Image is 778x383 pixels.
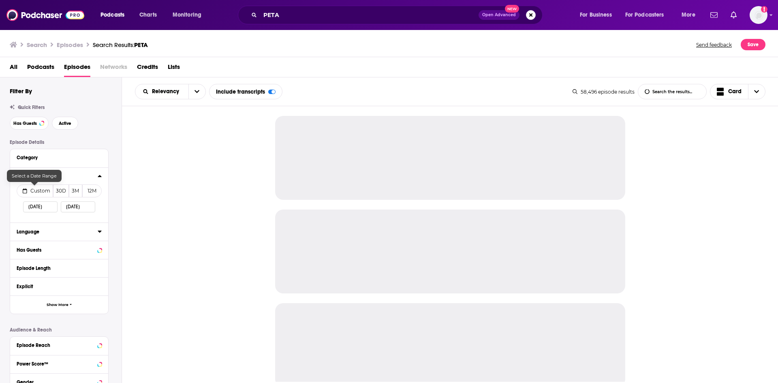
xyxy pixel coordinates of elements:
[47,303,68,307] span: Show More
[82,184,102,197] button: 12M
[64,60,90,77] a: Episodes
[505,5,519,13] span: New
[95,9,135,21] button: open menu
[52,117,78,130] button: Active
[17,284,96,289] div: Explicit
[260,9,479,21] input: Search podcasts, credits, & more...
[682,9,695,21] span: More
[17,226,98,236] button: Language
[17,265,96,271] div: Episode Length
[137,60,158,77] a: Credits
[17,229,92,235] div: Language
[10,139,109,145] p: Episode Details
[135,89,188,94] button: open menu
[482,13,516,17] span: Open Advanced
[17,152,102,163] button: Category
[173,9,201,21] span: Monitoring
[23,201,58,212] input: Start Date
[17,281,102,291] button: Explicit
[6,7,84,23] img: Podchaser - Follow, Share and Rate Podcasts
[10,60,17,77] a: All
[13,121,37,126] span: Has Guests
[134,41,148,49] span: PETA
[17,359,102,369] button: Power Score™
[761,6,767,13] svg: Add a profile image
[750,6,767,24] img: User Profile
[17,244,102,255] button: Has Guests
[134,9,162,21] a: Charts
[27,60,54,77] a: Podcasts
[209,84,282,99] div: Include transcripts
[710,84,766,99] button: Choose View
[17,184,53,197] button: Custom
[10,327,109,333] p: Audience & Reach
[100,9,124,21] span: Podcasts
[61,201,95,212] input: End Date
[69,184,83,197] button: 3M
[580,9,612,21] span: For Business
[17,342,95,348] div: Episode Reach
[10,117,49,130] button: Has Guests
[741,39,765,50] button: Save
[135,84,206,99] h2: Choose List sort
[93,41,148,49] a: Search Results:PETA
[53,184,69,197] button: 30D
[694,39,734,50] button: Send feedback
[479,10,519,20] button: Open AdvancedNew
[7,170,62,182] div: Select a Date Range
[93,41,148,49] div: Search Results:
[728,89,742,94] span: Card
[17,361,95,367] div: Power Score™
[59,121,71,126] span: Active
[17,247,95,253] div: Has Guests
[676,9,705,21] button: open menu
[188,84,205,99] button: open menu
[17,263,102,273] button: Episode Length
[27,41,47,49] h3: Search
[10,87,32,95] h2: Filter By
[750,6,767,24] button: Show profile menu
[30,188,50,194] span: Custom
[10,295,108,314] button: Show More
[100,60,127,77] span: Networks
[246,6,550,24] div: Search podcasts, credits, & more...
[18,105,45,110] span: Quick Filters
[152,89,182,94] span: Relevancy
[625,9,664,21] span: For Podcasters
[574,9,622,21] button: open menu
[168,60,180,77] a: Lists
[707,8,721,22] a: Show notifications dropdown
[573,89,635,95] div: 58,496 episode results
[620,9,676,21] button: open menu
[57,41,83,49] h3: Episodes
[17,155,96,160] div: Category
[727,8,740,22] a: Show notifications dropdown
[750,6,767,24] span: Logged in as WesBurdett
[17,340,102,350] button: Episode Reach
[139,9,157,21] span: Charts
[167,9,212,21] button: open menu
